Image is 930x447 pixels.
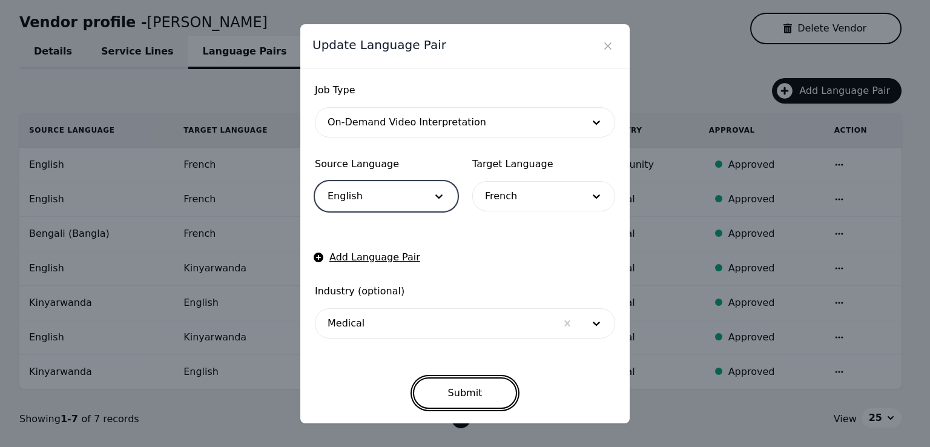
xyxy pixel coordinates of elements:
span: Industry (optional) [315,284,615,299]
button: Submit [413,377,518,409]
span: Target Language [472,157,615,171]
button: Close [598,36,618,56]
span: Source Language [315,157,458,171]
button: Add Language Pair [315,250,420,265]
span: Job Type [315,83,615,98]
span: Update Language Pair [312,36,446,53]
